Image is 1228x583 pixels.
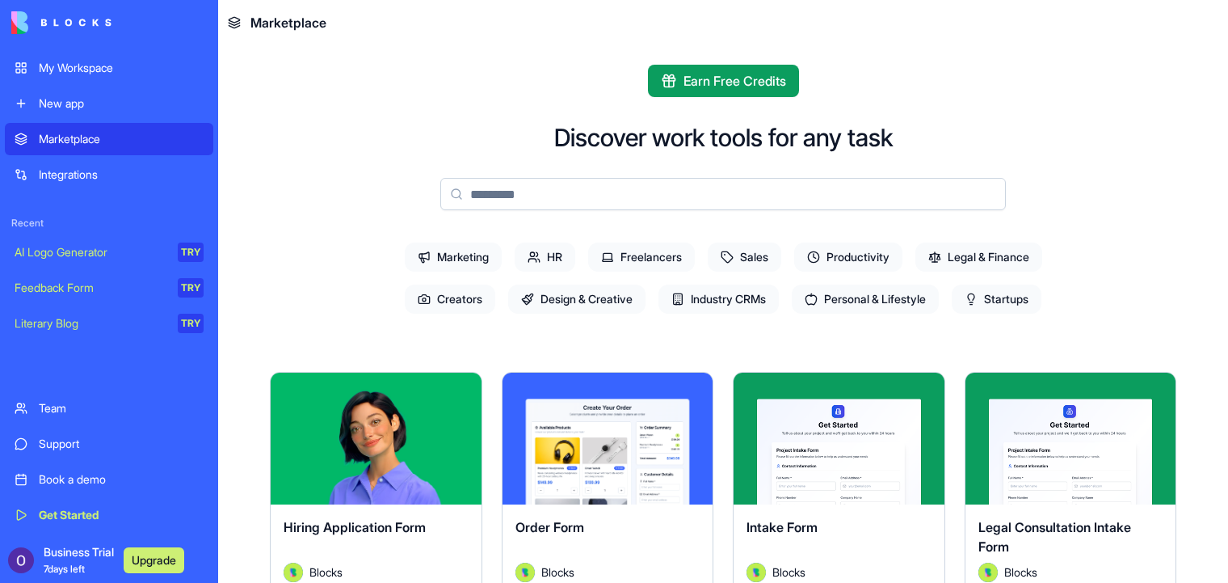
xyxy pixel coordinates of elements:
[554,123,893,152] h2: Discover work tools for any task
[15,244,166,260] div: AI Logo Generator
[978,563,998,582] img: Avatar
[15,315,166,332] div: Literary Blog
[178,243,204,262] div: TRY
[952,285,1041,314] span: Startups
[515,519,584,535] span: Order Form
[708,243,781,272] span: Sales
[515,243,575,272] span: HR
[978,519,1131,555] span: Legal Consultation Intake Form
[44,544,114,577] span: Business Trial
[8,547,34,573] img: ACg8ocIcBr_UOODojyiiS7syuacGxuLuhJlaLy81a7XmHrQZHCIHHw=s96-c
[39,95,204,112] div: New app
[39,400,204,416] div: Team
[15,280,166,296] div: Feedback Form
[683,71,786,91] span: Earn Free Credits
[5,499,213,531] a: Get Started
[124,547,184,573] button: Upgrade
[648,65,799,97] button: Earn Free Credits
[792,285,939,314] span: Personal & Lifestyle
[794,243,902,272] span: Productivity
[284,563,303,582] img: Avatar
[5,272,213,304] a: Feedback FormTRY
[39,131,204,147] div: Marketplace
[44,563,85,575] span: 7 days left
[405,243,502,272] span: Marketing
[5,87,213,120] a: New app
[405,285,495,314] span: Creators
[284,519,426,535] span: Hiring Application Form
[658,285,779,314] span: Industry CRMs
[746,563,766,582] img: Avatar
[5,52,213,84] a: My Workspace
[178,314,204,333] div: TRY
[178,278,204,298] div: TRY
[915,243,1042,272] span: Legal & Finance
[541,564,574,581] span: Blocks
[588,243,695,272] span: Freelancers
[5,236,213,268] a: AI Logo GeneratorTRY
[11,11,111,34] img: logo
[39,60,204,76] div: My Workspace
[746,519,818,535] span: Intake Form
[250,13,326,32] span: Marketplace
[5,392,213,425] a: Team
[39,167,204,183] div: Integrations
[5,428,213,460] a: Support
[5,307,213,340] a: Literary BlogTRY
[5,463,213,496] a: Book a demo
[39,507,204,523] div: Get Started
[508,285,646,314] span: Design & Creative
[772,564,805,581] span: Blocks
[5,217,213,230] span: Recent
[1004,564,1037,581] span: Blocks
[5,123,213,155] a: Marketplace
[39,436,204,452] div: Support
[309,564,343,581] span: Blocks
[39,471,204,488] div: Book a demo
[515,563,535,582] img: Avatar
[5,158,213,191] a: Integrations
